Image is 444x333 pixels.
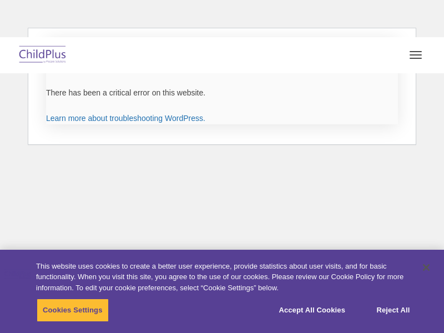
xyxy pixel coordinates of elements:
[414,255,438,280] button: Close
[46,87,398,99] p: There has been a critical error on this website.
[17,42,69,68] img: ChildPlus by Procare Solutions
[359,299,428,322] button: Reject All
[36,261,413,294] div: This website uses cookies to create a better user experience, provide statistics about user visit...
[46,114,205,123] a: Learn more about troubleshooting WordPress.
[273,299,351,322] button: Accept All Cookies
[37,299,109,322] button: Cookies Settings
